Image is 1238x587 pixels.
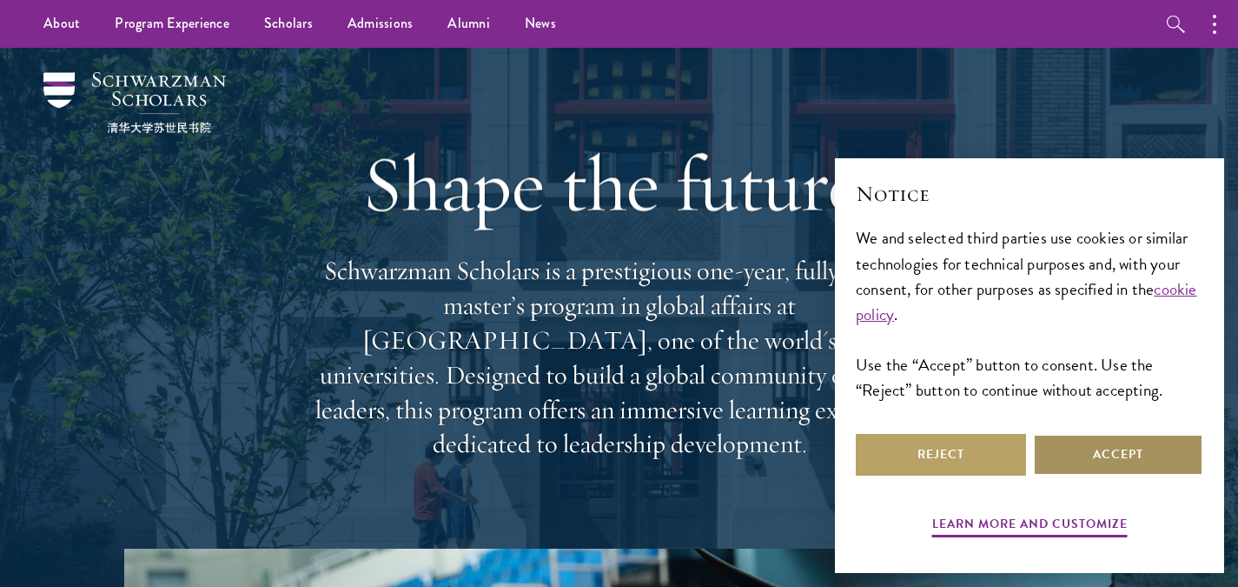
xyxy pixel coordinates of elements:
h1: Shape the future. [307,135,932,232]
img: Schwarzman Scholars [43,72,226,133]
a: cookie policy [856,277,1197,327]
button: Reject [856,434,1026,476]
button: Learn more and customize [932,513,1128,540]
button: Accept [1033,434,1203,476]
p: Schwarzman Scholars is a prestigious one-year, fully funded master’s program in global affairs at... [307,254,932,462]
h2: Notice [856,179,1203,209]
div: We and selected third parties use cookies or similar technologies for technical purposes and, wit... [856,225,1203,402]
